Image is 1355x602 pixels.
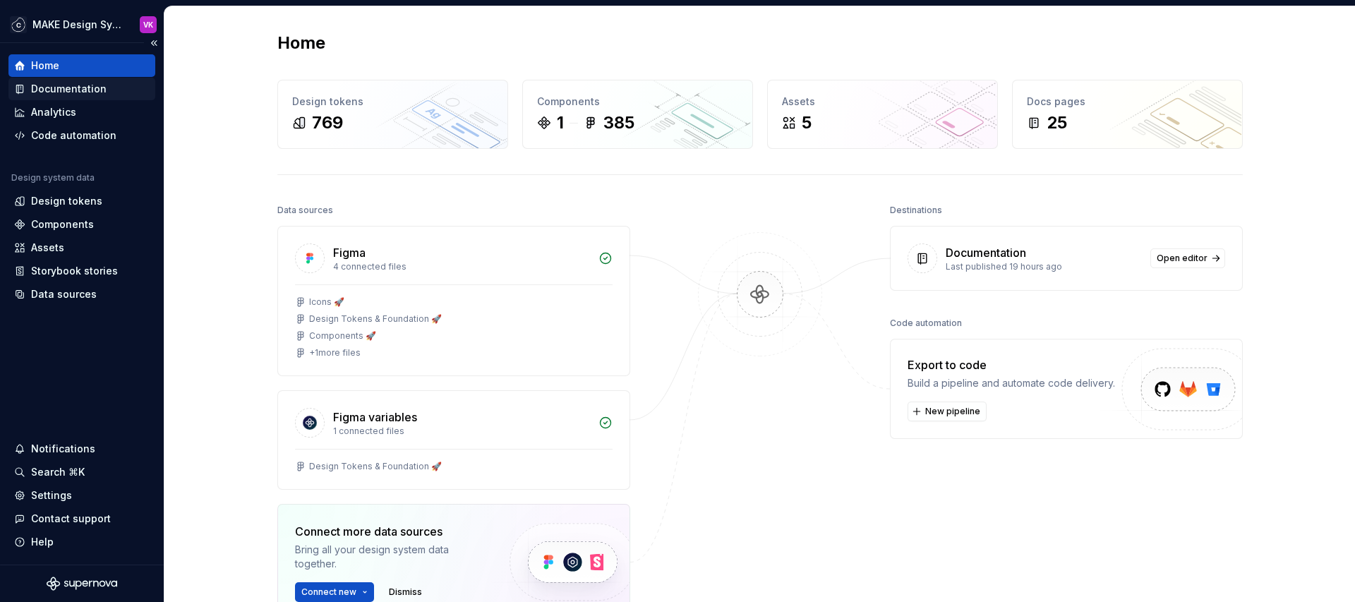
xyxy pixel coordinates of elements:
[31,264,118,278] div: Storybook stories
[31,105,76,119] div: Analytics
[31,287,97,301] div: Data sources
[603,112,634,134] div: 385
[389,586,422,598] span: Dismiss
[309,347,361,359] div: + 1 more files
[557,112,564,134] div: 1
[8,190,155,212] a: Design tokens
[8,283,155,306] a: Data sources
[537,95,738,109] div: Components
[309,330,376,342] div: Components 🚀
[802,112,812,134] div: 5
[8,531,155,553] button: Help
[8,260,155,282] a: Storybook stories
[309,313,442,325] div: Design Tokens & Foundation 🚀
[277,226,630,376] a: Figma4 connected filesIcons 🚀Design Tokens & Foundation 🚀Components 🚀+1more files
[295,543,486,571] div: Bring all your design system data together.
[925,406,980,417] span: New pipeline
[295,582,374,602] button: Connect new
[31,128,116,143] div: Code automation
[8,438,155,460] button: Notifications
[8,101,155,124] a: Analytics
[8,124,155,147] a: Code automation
[8,507,155,530] button: Contact support
[292,95,493,109] div: Design tokens
[31,82,107,96] div: Documentation
[301,586,356,598] span: Connect new
[8,236,155,259] a: Assets
[8,78,155,100] a: Documentation
[8,461,155,483] button: Search ⌘K
[1012,80,1243,149] a: Docs pages25
[309,461,442,472] div: Design Tokens & Foundation 🚀
[908,402,987,421] button: New pipeline
[10,16,27,33] img: f5634f2a-3c0d-4c0b-9dc3-3862a3e014c7.png
[8,213,155,236] a: Components
[277,200,333,220] div: Data sources
[946,261,1142,272] div: Last published 19 hours ago
[31,59,59,73] div: Home
[1157,253,1208,264] span: Open editor
[11,172,95,183] div: Design system data
[333,409,417,426] div: Figma variables
[946,244,1026,261] div: Documentation
[47,577,117,591] svg: Supernova Logo
[295,523,486,540] div: Connect more data sources
[890,200,942,220] div: Destinations
[31,217,94,231] div: Components
[8,54,155,77] a: Home
[31,465,85,479] div: Search ⌘K
[333,244,366,261] div: Figma
[31,442,95,456] div: Notifications
[31,241,64,255] div: Assets
[309,296,344,308] div: Icons 🚀
[908,376,1115,390] div: Build a pipeline and automate code delivery.
[908,356,1115,373] div: Export to code
[1047,112,1067,134] div: 25
[767,80,998,149] a: Assets5
[277,80,508,149] a: Design tokens769
[782,95,983,109] div: Assets
[333,426,590,437] div: 1 connected files
[31,512,111,526] div: Contact support
[277,390,630,490] a: Figma variables1 connected filesDesign Tokens & Foundation 🚀
[312,112,343,134] div: 769
[144,33,164,53] button: Collapse sidebar
[383,582,428,602] button: Dismiss
[3,9,161,40] button: MAKE Design SystemVK
[1150,248,1225,268] a: Open editor
[143,19,153,30] div: VK
[31,194,102,208] div: Design tokens
[333,261,590,272] div: 4 connected files
[890,313,962,333] div: Code automation
[522,80,753,149] a: Components1385
[32,18,123,32] div: MAKE Design System
[1027,95,1228,109] div: Docs pages
[31,488,72,502] div: Settings
[8,484,155,507] a: Settings
[31,535,54,549] div: Help
[277,32,325,54] h2: Home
